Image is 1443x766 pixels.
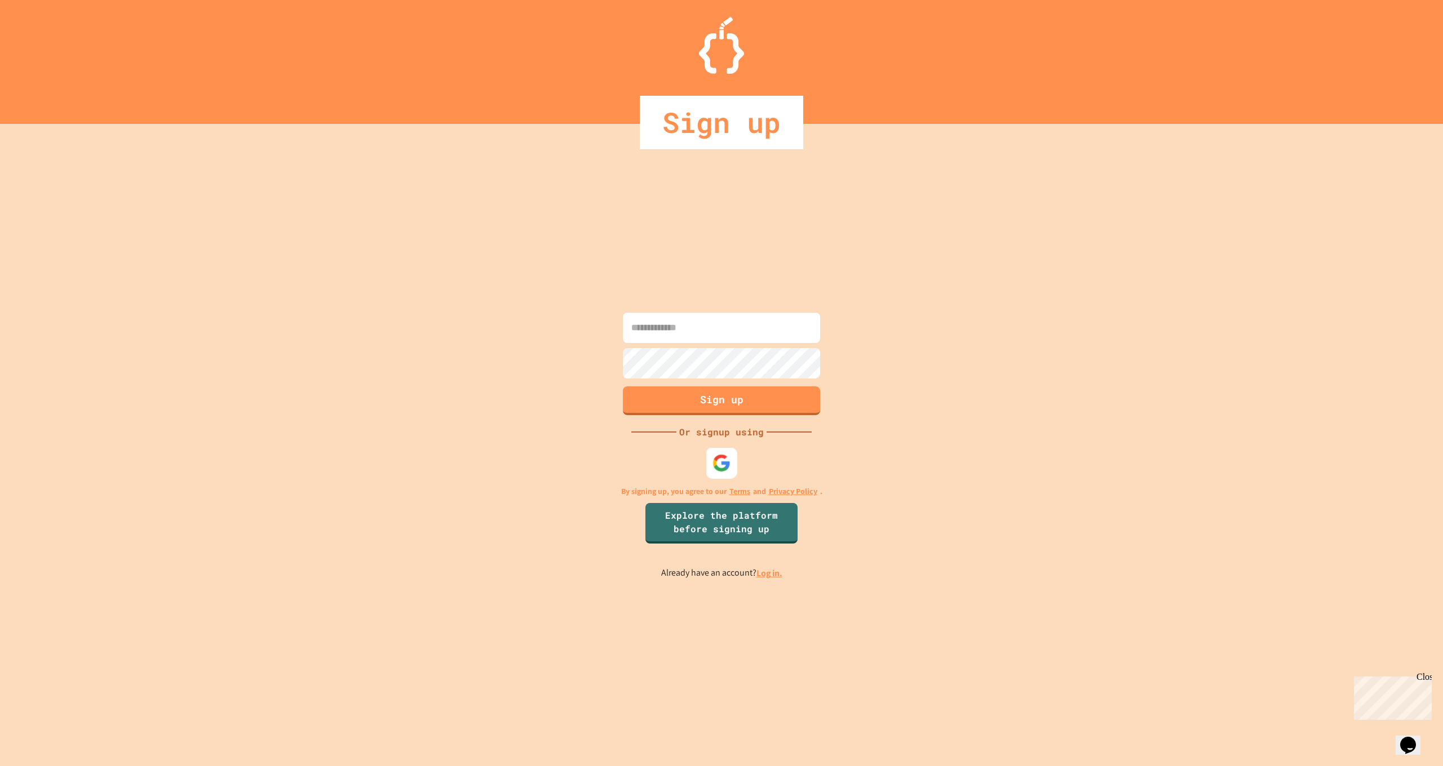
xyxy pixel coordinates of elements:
button: Sign up [623,386,820,415]
div: Chat with us now!Close [5,5,78,72]
a: Terms [729,486,750,497]
div: Sign up [640,96,803,149]
img: google-icon.svg [712,454,731,473]
iframe: chat widget [1349,672,1432,720]
a: Explore the platform before signing up [645,503,798,544]
iframe: chat widget [1396,721,1432,755]
p: Already have an account? [661,566,782,580]
p: By signing up, you agree to our and . [621,486,822,497]
div: Or signup using [676,425,767,439]
a: Log in. [756,567,782,579]
img: Logo.svg [699,17,744,74]
a: Privacy Policy [769,486,817,497]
